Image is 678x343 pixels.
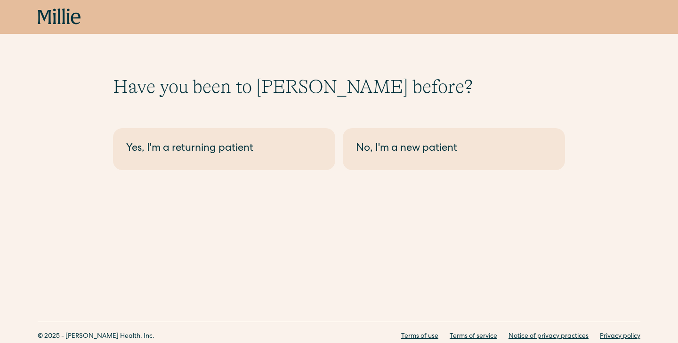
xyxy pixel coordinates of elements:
[126,141,322,157] div: Yes, I'm a returning patient
[38,332,154,342] div: © 2025 - [PERSON_NAME] Health, Inc.
[113,128,335,170] a: Yes, I'm a returning patient
[113,75,565,98] h1: Have you been to [PERSON_NAME] before?
[508,332,589,342] a: Notice of privacy practices
[450,332,497,342] a: Terms of service
[343,128,565,170] a: No, I'm a new patient
[401,332,438,342] a: Terms of use
[600,332,640,342] a: Privacy policy
[356,141,552,157] div: No, I'm a new patient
